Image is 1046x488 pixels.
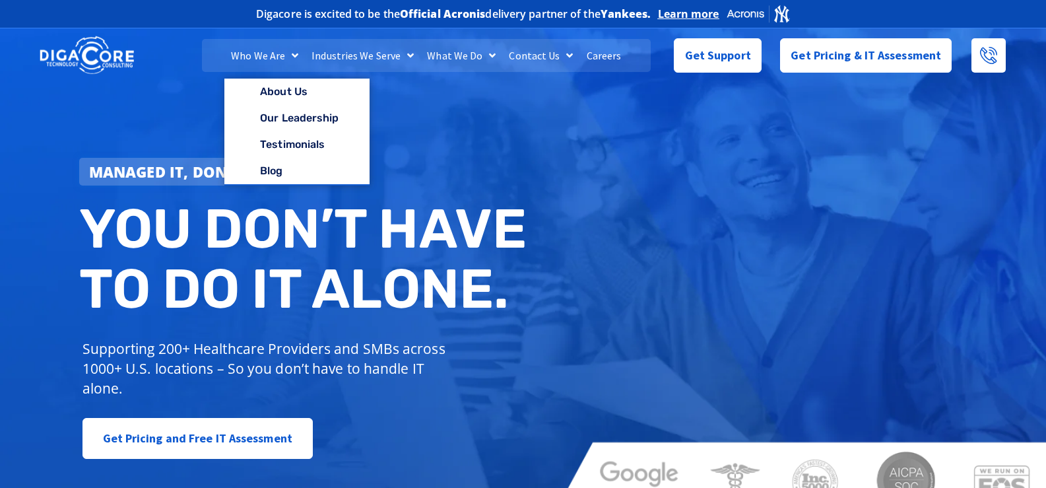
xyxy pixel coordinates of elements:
a: Who We Are [224,39,305,72]
a: About Us [224,79,369,105]
b: Yankees. [601,7,651,21]
a: Get Pricing & IT Assessment [780,38,952,73]
img: Acronis [726,4,791,23]
a: Learn more [658,7,719,20]
strong: Managed IT, done better. [89,162,298,182]
a: Get Pricing and Free IT Assessment [82,418,313,459]
a: Get Support [674,38,762,73]
h2: Digacore is excited to be the delivery partner of the [256,9,651,19]
span: Get Pricing and Free IT Assessment [103,425,292,452]
a: Industries We Serve [305,39,420,72]
a: Managed IT, done better. [79,158,308,186]
p: Supporting 200+ Healthcare Providers and SMBs across 1000+ U.S. locations – So you don’t have to ... [82,339,451,398]
span: Get Support [685,42,751,69]
a: Testimonials [224,131,369,158]
h2: You don’t have to do IT alone. [79,199,533,320]
a: Blog [224,158,369,184]
a: Our Leadership [224,105,369,131]
img: DigaCore Technology Consulting [40,35,134,76]
ul: Who We Are [224,79,369,186]
span: Get Pricing & IT Assessment [791,42,941,69]
a: What We Do [420,39,502,72]
nav: Menu [202,39,651,72]
a: Careers [580,39,628,72]
b: Official Acronis [400,7,486,21]
a: Contact Us [502,39,579,72]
